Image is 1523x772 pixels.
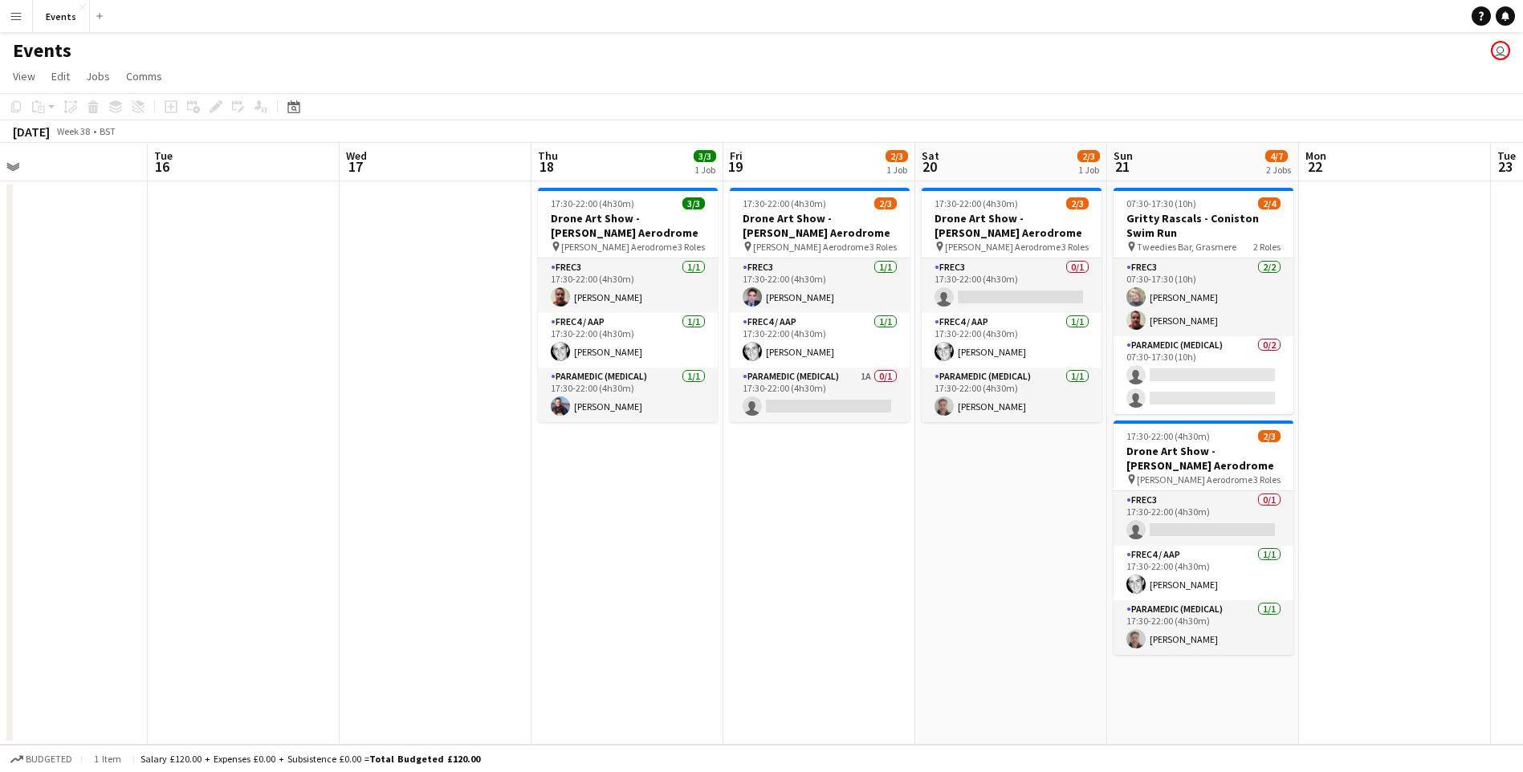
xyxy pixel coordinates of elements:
[86,69,110,83] span: Jobs
[6,66,42,87] a: View
[79,66,116,87] a: Jobs
[120,66,169,87] a: Comms
[100,125,116,137] div: BST
[33,1,90,32] button: Events
[53,125,93,137] span: Week 38
[13,39,71,63] h1: Events
[8,750,75,768] button: Budgeted
[51,69,70,83] span: Edit
[140,753,480,765] div: Salary £120.00 + Expenses £0.00 + Subsistence £0.00 =
[45,66,76,87] a: Edit
[1491,41,1510,60] app-user-avatar: Paul Wilmore
[13,124,50,140] div: [DATE]
[126,69,162,83] span: Comms
[88,753,127,765] span: 1 item
[369,753,480,765] span: Total Budgeted £120.00
[13,69,35,83] span: View
[26,754,72,765] span: Budgeted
